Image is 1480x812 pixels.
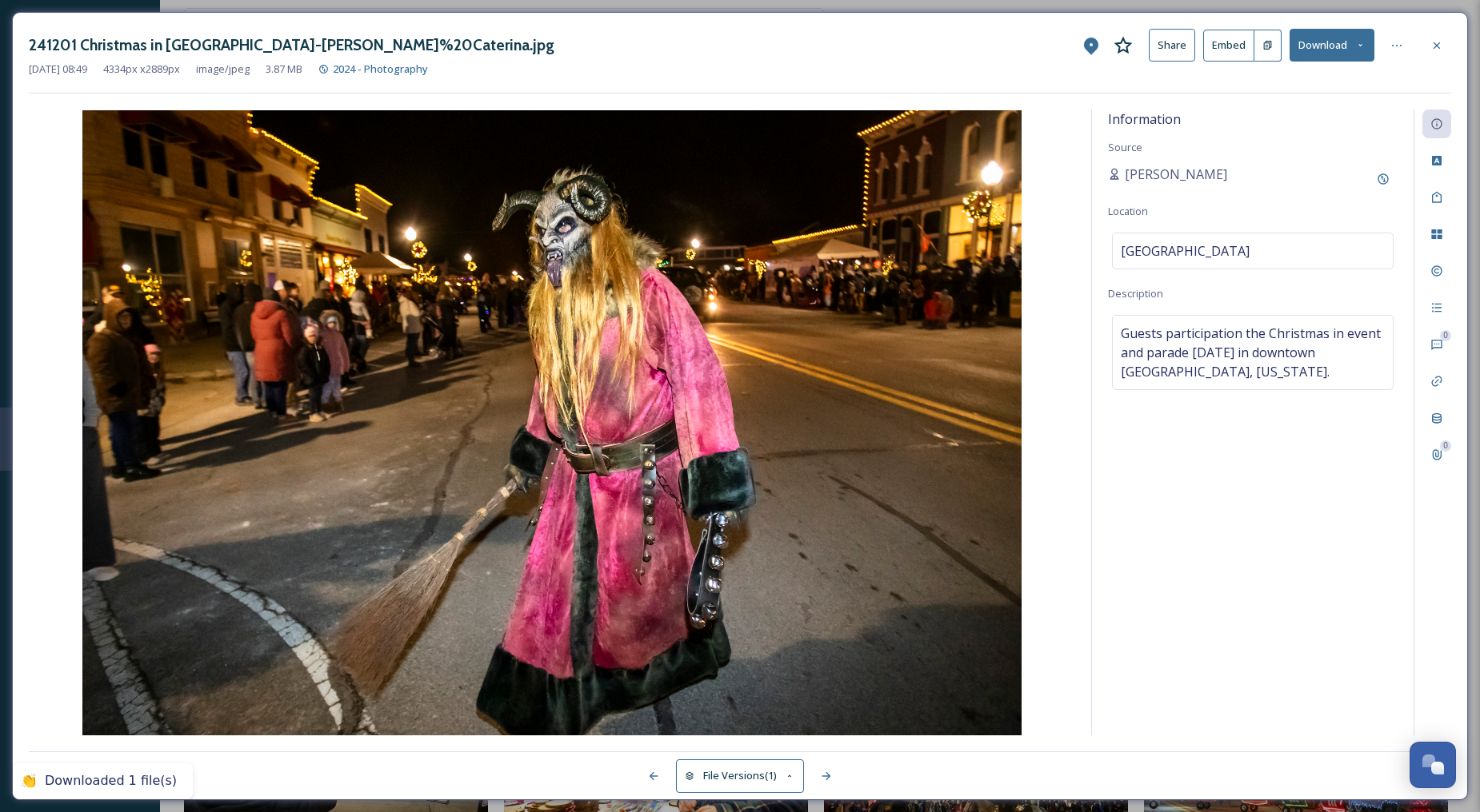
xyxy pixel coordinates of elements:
[103,62,180,77] span: 4334 px x 2889 px
[1108,204,1148,218] span: Location
[266,62,302,77] span: 3.87 MB
[1410,742,1456,788] button: Open Chat
[676,759,804,792] button: File Versions(1)
[1149,29,1195,62] button: Share
[1121,324,1385,381] span: Guests participation the Christmas in event and parade [DATE] in downtown [GEOGRAPHIC_DATA], [US_...
[1121,241,1250,261] span: [GEOGRAPHIC_DATA]
[1203,30,1254,62] button: Embed
[1440,330,1451,341] div: 0
[1108,110,1181,128] span: Information
[333,62,428,76] span: 2024 - Photography
[29,34,554,57] h3: 241201 Christmas in [GEOGRAPHIC_DATA]-[PERSON_NAME]%20Caterina.jpg
[196,62,250,77] span: image/jpeg
[21,773,37,790] div: 👏
[1290,29,1374,62] button: Download
[29,110,1075,735] img: 241201%20Christmas%20in%20New%20Carlisle_055-Michael%2520Caterina.jpg
[1125,165,1227,184] span: [PERSON_NAME]
[45,773,177,790] div: Downloaded 1 file(s)
[29,62,87,77] span: [DATE] 08:49
[1440,440,1451,452] div: 0
[1108,286,1163,301] span: Description
[1108,140,1142,154] span: Source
